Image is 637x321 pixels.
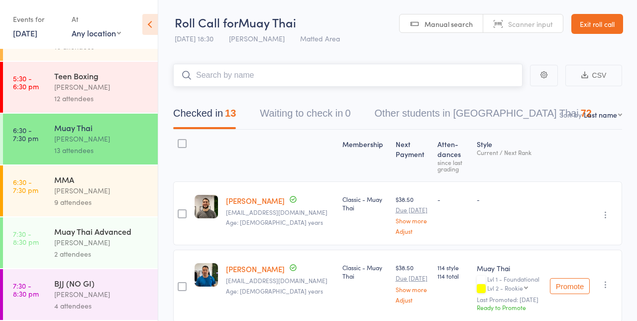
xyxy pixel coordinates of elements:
a: [PERSON_NAME] [226,195,285,206]
div: Style [473,134,546,177]
div: Last name [584,110,617,120]
div: [PERSON_NAME] [54,81,149,93]
div: since last grading [437,159,469,172]
div: Current / Next Rank [477,149,542,156]
div: 13 [225,108,236,119]
div: Muay Thai [54,122,149,133]
time: 6:30 - 7:30 pm [13,126,38,142]
input: Search by name [173,64,523,87]
time: 7:30 - 8:30 pm [13,282,39,298]
a: Exit roll call [571,14,623,34]
button: Checked in13 [173,103,236,129]
div: Events for [13,11,62,27]
a: 5:30 -6:30 pmTeen Boxing[PERSON_NAME]12 attendees [3,62,158,113]
span: [DATE] 18:30 [175,33,213,43]
div: Classic - Muay Thai [342,195,387,212]
div: 72 [581,108,592,119]
div: - [477,195,542,203]
div: Membership [338,134,391,177]
a: Adjust [396,297,430,303]
span: Age: [DEMOGRAPHIC_DATA] years [226,218,323,226]
div: BJJ (NO GI) [54,278,149,289]
div: At [72,11,121,27]
small: Due [DATE] [396,275,430,282]
a: 7:30 -8:30 pmMuay Thai Advanced[PERSON_NAME]2 attendees [3,217,158,268]
div: - [437,195,469,203]
div: [PERSON_NAME] [54,289,149,300]
div: Muay Thai [477,263,542,273]
time: 7:30 - 8:30 pm [13,230,39,246]
span: Scanner input [508,19,553,29]
time: 6:30 - 7:30 pm [13,178,38,194]
time: 5:30 - 6:30 pm [13,74,39,90]
div: Any location [72,27,121,38]
img: image1707206171.png [195,263,218,287]
label: Sort by [559,110,582,120]
div: 9 attendees [54,196,149,208]
a: Show more [396,286,430,293]
span: [PERSON_NAME] [229,33,285,43]
span: Roll Call for [175,14,238,30]
a: 7:30 -8:30 pmBJJ (NO GI)[PERSON_NAME]4 attendees [3,269,158,320]
button: CSV [565,65,622,86]
a: 6:30 -7:30 pmMMA[PERSON_NAME]9 attendees [3,165,158,216]
img: image1748340319.png [195,195,218,218]
div: Lvl 2 - Rookie [487,285,523,291]
a: Show more [396,217,430,224]
div: 13 attendees [54,145,149,156]
small: Due [DATE] [396,206,430,213]
div: Lvl 1 - Foundational [477,276,542,293]
div: 4 attendees [54,300,149,312]
div: [PERSON_NAME] [54,185,149,196]
span: Muay Thai [238,14,296,30]
a: [PERSON_NAME] [226,264,285,274]
button: Waiting to check in0 [260,103,350,129]
div: MMA [54,174,149,185]
div: $38.50 [396,195,430,234]
div: Next Payment [392,134,434,177]
span: 114 total [437,272,469,280]
span: Matted Area [300,33,340,43]
a: Adjust [396,228,430,234]
small: Last Promoted: [DATE] [477,296,542,303]
button: Promote [550,278,590,294]
div: 2 attendees [54,248,149,260]
div: Teen Boxing [54,70,149,81]
div: [PERSON_NAME] [54,237,149,248]
div: Muay Thai Advanced [54,226,149,237]
div: Ready to Promote [477,303,542,312]
div: 0 [345,108,350,119]
a: [DATE] [13,27,37,38]
div: Classic - Muay Thai [342,263,387,280]
span: Age: [DEMOGRAPHIC_DATA] years [226,287,323,295]
span: Manual search [425,19,473,29]
div: $38.50 [396,263,430,303]
div: Atten­dances [433,134,473,177]
small: dinhvietcuong@gmail.com [226,277,334,284]
div: 12 attendees [54,93,149,104]
small: leechass20@gmail.com [226,209,334,216]
span: 114 style [437,263,469,272]
button: Other students in [GEOGRAPHIC_DATA] Thai72 [375,103,592,129]
a: 6:30 -7:30 pmMuay Thai[PERSON_NAME]13 attendees [3,114,158,164]
div: [PERSON_NAME] [54,133,149,145]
